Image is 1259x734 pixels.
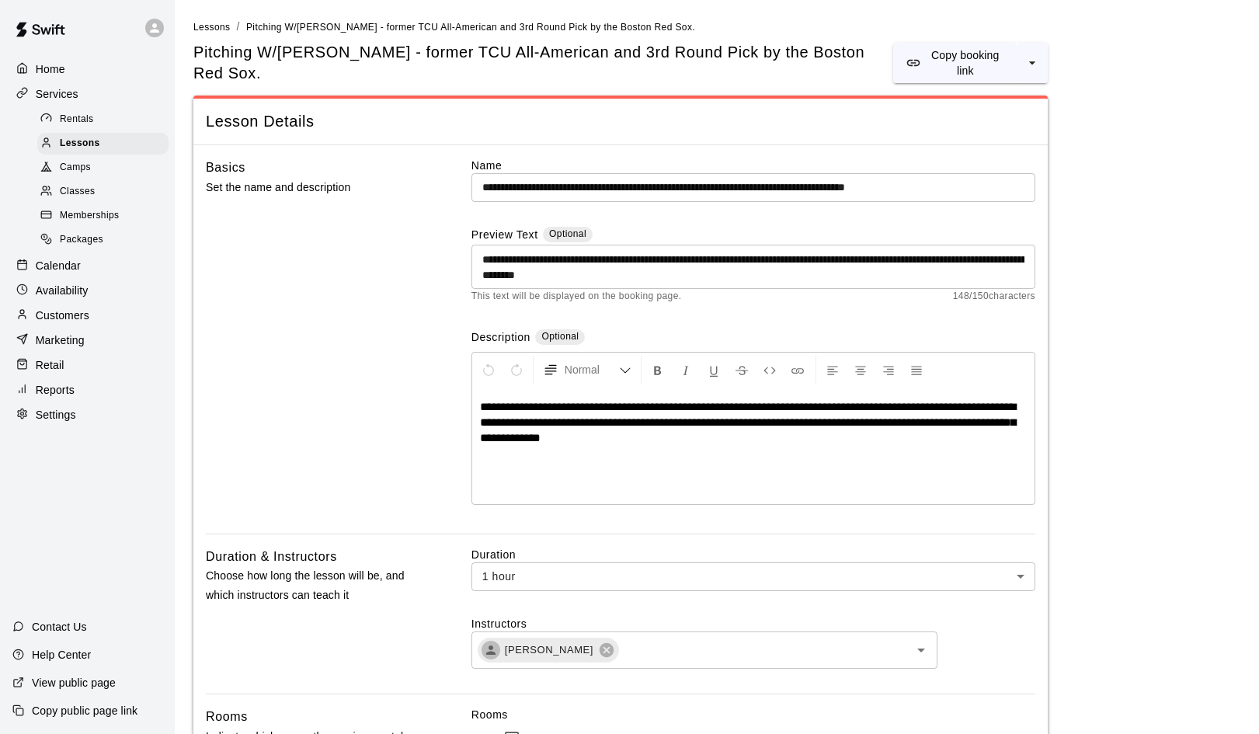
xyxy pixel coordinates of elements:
label: Rooms [471,707,1035,722]
a: Packages [37,228,175,252]
button: Undo [475,356,502,384]
button: Right Align [875,356,902,384]
span: Pitching W/[PERSON_NAME] - former TCU All-American and 3rd Round Pick by the Boston Red Sox. [246,22,695,33]
a: Calendar [12,254,162,277]
button: Insert Code [756,356,783,384]
p: Reports [36,382,75,398]
p: Copy public page link [32,703,137,718]
div: 1 hour [471,562,1035,591]
p: Customers [36,308,89,323]
p: Set the name and description [206,178,422,197]
button: Format Bold [645,356,671,384]
p: Services [36,86,78,102]
p: Home [36,61,65,77]
div: Memberships [37,205,169,227]
span: 148 / 150 characters [953,289,1035,304]
div: Lessons [37,133,169,155]
span: Lessons [193,22,231,33]
p: Retail [36,357,64,373]
p: Help Center [32,647,91,663]
label: Duration [471,547,1035,562]
p: Settings [36,407,76,423]
button: Format Italics [673,356,699,384]
button: Open [910,639,932,661]
p: View public page [32,675,116,691]
label: Preview Text [471,227,538,245]
div: split button [893,43,1048,83]
nav: breadcrumb [193,19,1240,36]
button: Formatting Options [537,356,638,384]
a: Services [12,82,162,106]
a: Camps [37,156,175,180]
button: Insert Link [784,356,811,384]
div: Durbin Feltman [482,641,500,659]
div: Rentals [37,109,169,130]
span: Optional [541,331,579,342]
p: Calendar [36,258,81,273]
button: Copy booking link [893,43,1017,83]
h6: Duration & Instructors [206,547,337,567]
a: Home [12,57,162,81]
p: Copy booking link [927,47,1004,78]
h6: Basics [206,158,245,178]
p: Availability [36,283,89,298]
label: Name [471,158,1035,173]
p: Choose how long the lesson will be, and which instructors can teach it [206,566,422,605]
button: Justify Align [903,356,930,384]
span: Classes [60,184,95,200]
span: Lessons [60,136,100,151]
span: Lesson Details [206,111,1035,132]
button: Format Underline [701,356,727,384]
h5: Pitching W/[PERSON_NAME] - former TCU All-American and 3rd Round Pick by the Boston Red Sox. [193,42,893,83]
span: Optional [549,228,586,239]
div: Classes [37,181,169,203]
a: Marketing [12,329,162,352]
span: This text will be displayed on the booking page. [471,289,682,304]
a: Settings [12,403,162,426]
span: Rentals [60,112,94,127]
button: Center Align [847,356,874,384]
label: Instructors [471,616,1035,631]
li: / [237,19,240,35]
div: [PERSON_NAME] [478,638,619,663]
div: Camps [37,157,169,179]
a: Rentals [37,107,175,131]
a: Memberships [37,204,175,228]
span: Memberships [60,208,119,224]
p: Contact Us [32,619,87,635]
a: Lessons [37,131,175,155]
a: Availability [12,279,162,302]
label: Description [471,329,530,347]
a: Lessons [193,20,231,33]
h6: Rooms [206,707,248,727]
button: select merge strategy [1017,43,1048,83]
a: Retail [12,353,162,377]
button: Redo [503,356,530,384]
a: Reports [12,378,162,402]
a: Customers [12,304,162,327]
div: Packages [37,229,169,251]
button: Left Align [819,356,846,384]
button: Format Strikethrough [729,356,755,384]
span: Normal [565,362,619,377]
span: [PERSON_NAME] [496,642,603,658]
p: Marketing [36,332,85,348]
a: Classes [37,180,175,204]
span: Camps [60,160,91,176]
span: Packages [60,232,103,248]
